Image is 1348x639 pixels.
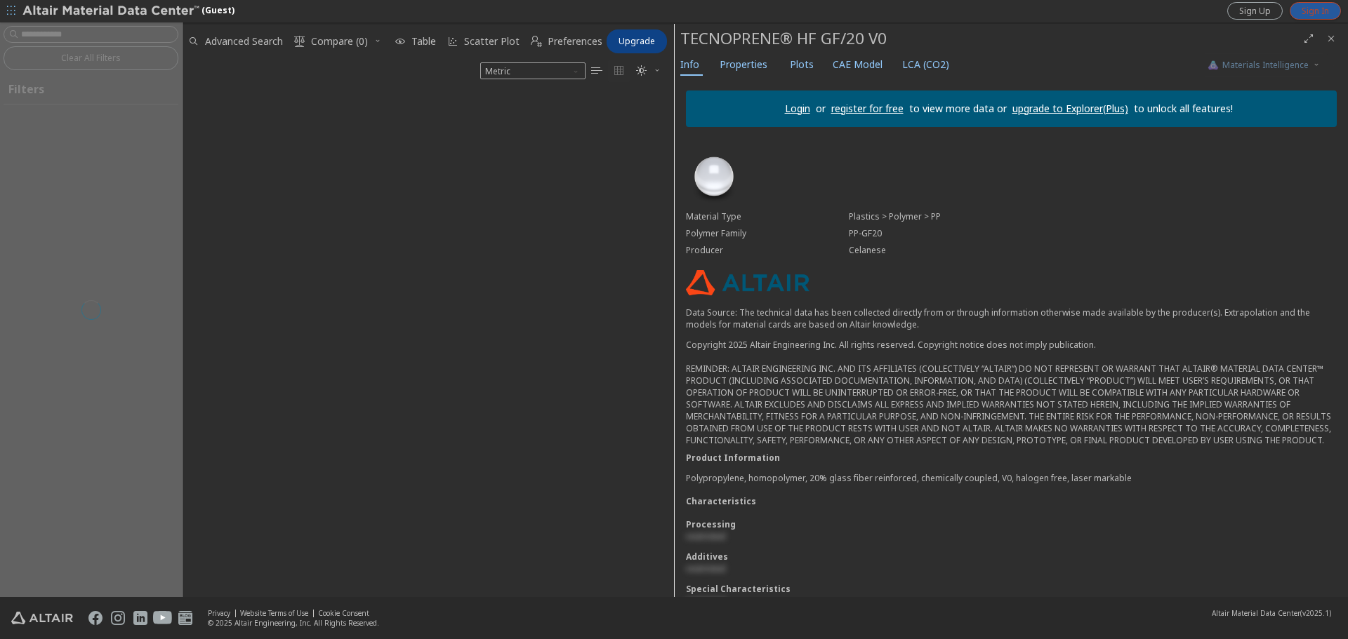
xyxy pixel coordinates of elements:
[810,102,831,116] p: or
[686,228,849,239] div: Polymer Family
[686,583,1337,595] div: Special Characteristics
[686,149,742,206] img: Material Type Image
[1212,608,1331,618] div: (v2025.1)
[22,4,234,18] div: (Guest)
[1194,53,1334,77] button: AI CopilotMaterials Intelligence
[1302,6,1329,17] span: Sign In
[22,4,201,18] img: Altair Material Data Center
[1290,2,1341,20] a: Sign In
[686,339,1337,446] div: Copyright 2025 Altair Engineering Inc. All rights reserved. Copyright notice does not imply publi...
[849,245,1337,256] div: Celanese
[686,472,1337,484] p: Polypropylene, homopolymer, 20% glass fiber reinforced, chemically coupled, V0, halogen free, las...
[686,563,725,574] span: restricted
[480,62,586,79] span: Metric
[480,62,586,79] div: Unit System
[686,595,725,607] span: restricted
[686,495,1337,507] div: Characteristics
[1320,27,1342,50] button: Close
[686,211,849,222] div: Material Type
[11,612,73,624] img: Altair Engineering
[902,53,949,76] span: LCA (CO2)
[591,65,602,76] i: 
[833,53,883,76] span: CAE Model
[608,60,630,82] button: Tile View
[686,551,1337,563] div: Additives
[680,53,699,76] span: Info
[205,36,283,46] span: Advanced Search
[1239,6,1271,17] span: Sign Up
[464,36,520,46] span: Scatter Plot
[720,53,767,76] span: Properties
[686,270,810,295] img: Logo - Provider
[294,36,305,47] i: 
[790,53,814,76] span: Plots
[1212,608,1300,618] span: Altair Material Data Center
[636,65,647,76] i: 
[686,307,1337,330] p: Data Source: The technical data has been collected directly from or through information otherwise...
[686,530,725,542] span: restricted
[318,608,369,618] a: Cookie Consent
[680,27,1297,50] div: TECNOPRENE® HF GF/20 V0
[686,245,849,256] div: Producer
[785,102,810,115] a: Login
[240,608,308,618] a: Website Terms of Use
[531,36,542,47] i: 
[607,29,667,53] button: Upgrade
[1297,27,1320,50] button: Full Screen
[208,618,379,628] div: © 2025 Altair Engineering, Inc. All Rights Reserved.
[686,452,1337,464] div: Product Information
[1208,60,1219,71] img: AI Copilot
[1128,102,1238,116] p: to unlock all features!
[208,608,230,618] a: Privacy
[630,60,667,82] button: Theme
[311,36,368,46] span: Compare (0)
[904,102,1012,116] p: to view more data or
[411,36,436,46] span: Table
[586,60,608,82] button: Table View
[548,36,602,46] span: Preferences
[619,36,655,47] span: Upgrade
[1012,102,1128,115] a: upgrade to Explorer(Plus)
[849,211,1337,222] div: Plastics > Polymer > PP
[1227,2,1283,20] a: Sign Up
[849,228,1337,239] div: PP-GF20
[614,65,625,76] i: 
[831,102,904,115] a: register for free
[1222,60,1309,71] span: Materials Intelligence
[686,518,1337,530] div: Processing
